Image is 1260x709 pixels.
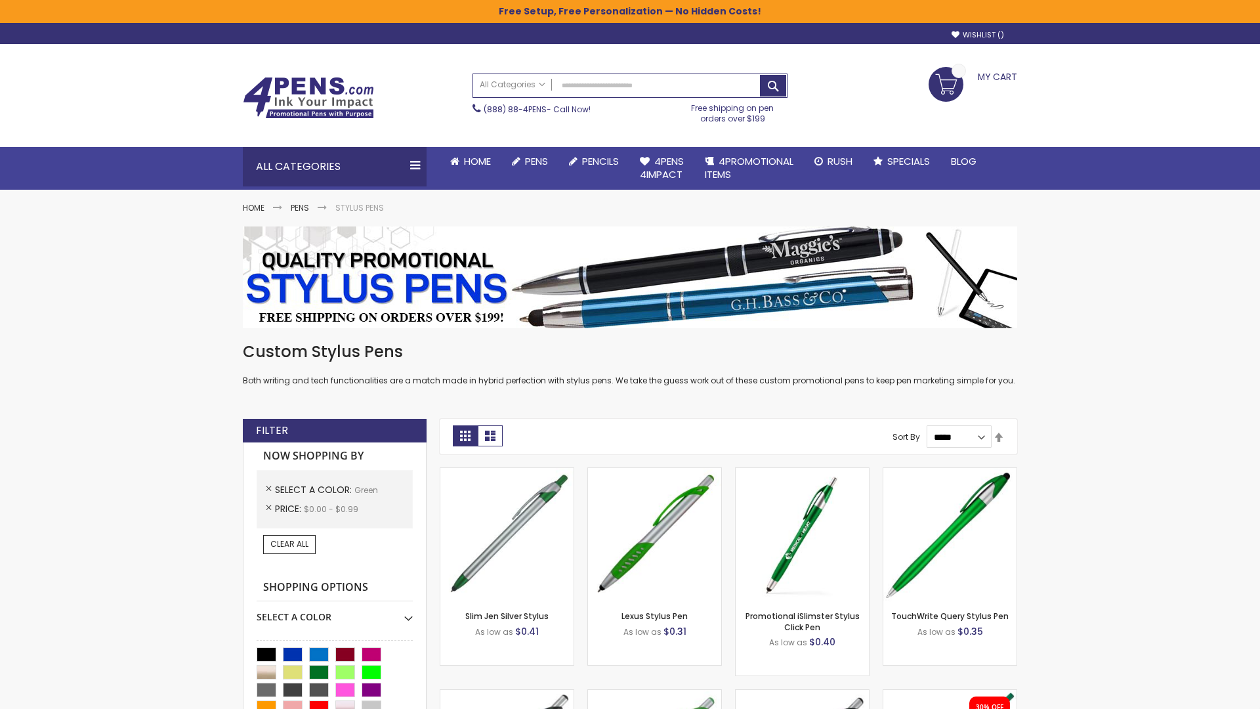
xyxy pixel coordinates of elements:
[951,154,976,168] span: Blog
[588,689,721,700] a: Boston Silver Stylus Pen-Green
[588,468,721,601] img: Lexus Stylus Pen-Green
[501,147,558,176] a: Pens
[243,77,374,119] img: 4Pens Custom Pens and Promotional Products
[917,626,955,637] span: As low as
[257,601,413,624] div: Select A Color
[473,74,552,96] a: All Categories
[663,625,686,638] span: $0.31
[275,502,304,515] span: Price
[863,147,940,176] a: Specials
[582,154,619,168] span: Pencils
[464,154,491,168] span: Home
[243,226,1017,328] img: Stylus Pens
[769,637,807,648] span: As low as
[484,104,547,115] a: (888) 88-4PENS
[736,467,869,479] a: Promotional iSlimster Stylus Click Pen-Green
[957,625,983,638] span: $0.35
[515,625,539,638] span: $0.41
[629,147,694,190] a: 4Pens4impact
[891,611,1009,622] a: TouchWrite Query Stylus Pen
[892,431,920,442] label: Sort By
[883,467,1017,479] a: TouchWrite Query Stylus Pen-Green
[940,147,987,176] a: Blog
[804,147,863,176] a: Rush
[465,611,549,622] a: Slim Jen Silver Stylus
[828,154,852,168] span: Rush
[887,154,930,168] span: Specials
[883,468,1017,601] img: TouchWrite Query Stylus Pen-Green
[440,468,574,601] img: Slim Jen Silver Stylus-Green
[263,535,316,553] a: Clear All
[736,468,869,601] img: Promotional iSlimster Stylus Click Pen-Green
[475,626,513,637] span: As low as
[883,689,1017,700] a: iSlimster II - Full Color-Green
[453,425,478,446] strong: Grid
[484,104,591,115] span: - Call Now!
[257,574,413,602] strong: Shopping Options
[257,442,413,470] strong: Now Shopping by
[243,202,264,213] a: Home
[243,341,1017,387] div: Both writing and tech functionalities are a match made in hybrid perfection with stylus pens. We ...
[678,98,788,124] div: Free shipping on pen orders over $199
[621,611,688,622] a: Lexus Stylus Pen
[809,635,835,649] span: $0.40
[623,626,661,637] span: As low as
[291,202,309,213] a: Pens
[304,504,358,515] span: $0.00 - $0.99
[640,154,684,181] span: 4Pens 4impact
[335,202,384,213] strong: Stylus Pens
[440,147,501,176] a: Home
[243,341,1017,362] h1: Custom Stylus Pens
[558,147,629,176] a: Pencils
[440,467,574,479] a: Slim Jen Silver Stylus-Green
[354,484,378,496] span: Green
[256,423,288,438] strong: Filter
[694,147,804,190] a: 4PROMOTIONALITEMS
[952,30,1004,40] a: Wishlist
[243,147,427,186] div: All Categories
[270,538,308,549] span: Clear All
[588,467,721,479] a: Lexus Stylus Pen-Green
[275,483,354,496] span: Select A Color
[736,689,869,700] a: Lexus Metallic Stylus Pen-Green
[745,611,860,632] a: Promotional iSlimster Stylus Click Pen
[480,79,545,90] span: All Categories
[440,689,574,700] a: Boston Stylus Pen-Green
[525,154,548,168] span: Pens
[705,154,793,181] span: 4PROMOTIONAL ITEMS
